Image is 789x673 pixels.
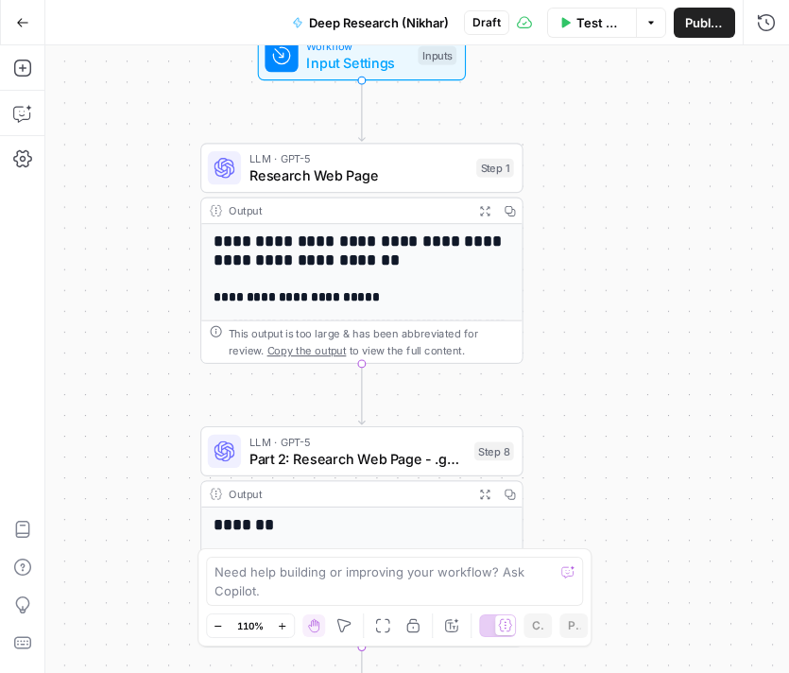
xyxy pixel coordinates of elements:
[472,14,501,31] span: Draft
[524,613,553,638] button: Copy
[200,30,523,80] div: WorkflowInput SettingsInputs
[568,617,581,634] span: Paste
[229,486,466,503] div: Output
[249,164,468,185] span: Research Web Page
[576,13,625,32] span: Test Data
[306,52,409,73] span: Input Settings
[306,38,409,55] span: Workflow
[229,202,466,219] div: Output
[249,448,466,469] span: Part 2: Research Web Page - .gov / .edu Only
[474,442,514,461] div: Step 8
[249,434,466,451] span: LLM · GPT-5
[418,46,456,65] div: Inputs
[685,13,724,32] span: Publish
[547,8,636,38] button: Test Data
[237,618,264,633] span: 110%
[532,617,545,634] span: Copy
[281,8,460,38] button: Deep Research (Nikhar)
[309,13,449,32] span: Deep Research (Nikhar)
[359,80,366,141] g: Edge from start to step_1
[560,613,589,638] button: Paste
[229,325,514,358] div: This output is too large & has been abbreviated for review. to view the full content.
[359,364,366,424] g: Edge from step_1 to step_8
[674,8,735,38] button: Publish
[476,159,514,178] div: Step 1
[267,344,347,356] span: Copy the output
[249,150,468,167] span: LLM · GPT-5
